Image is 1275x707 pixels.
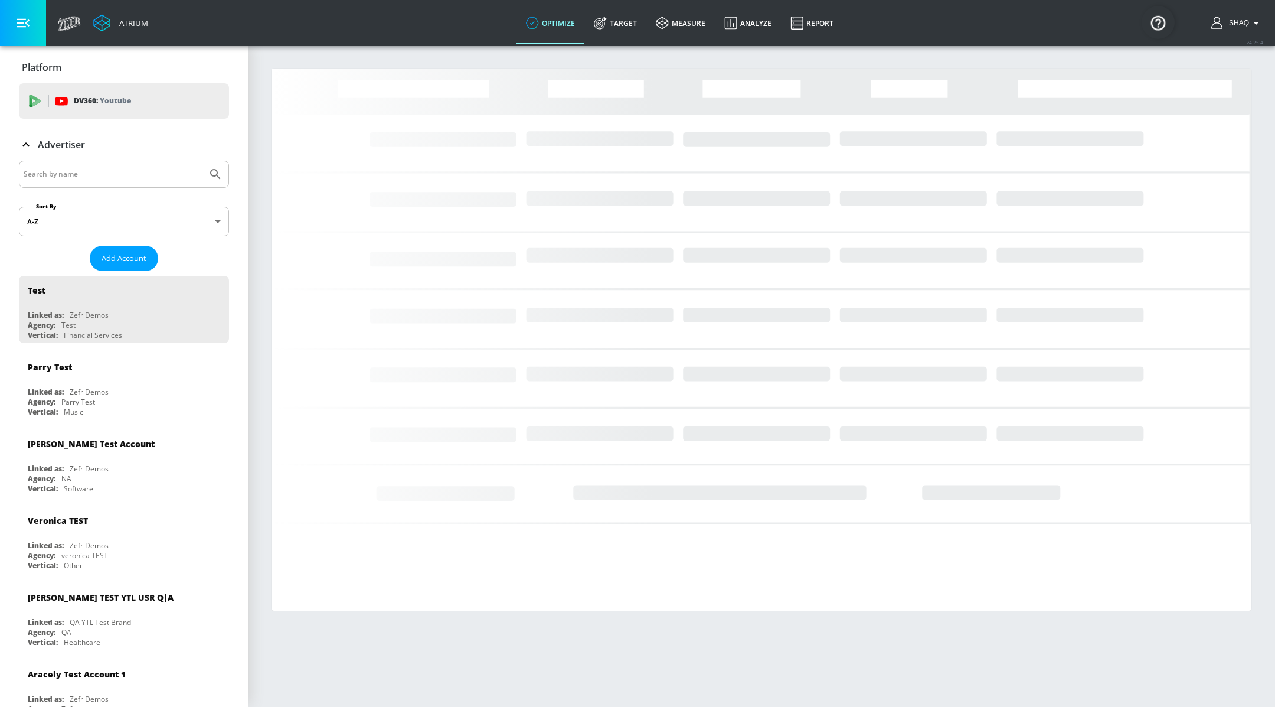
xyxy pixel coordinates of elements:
[28,407,58,417] div: Vertical:
[38,138,85,151] p: Advertiser
[70,387,109,397] div: Zefr Demos
[64,330,122,340] div: Financial Services
[64,561,83,571] div: Other
[19,429,229,497] div: [PERSON_NAME] Test AccountLinked as:Zefr DemosAgency:NAVertical:Software
[19,353,229,420] div: Parry TestLinked as:Zefr DemosAgency:Parry TestVertical:Music
[64,407,83,417] div: Music
[34,203,59,210] label: Sort By
[19,207,229,236] div: A-Z
[22,61,61,74] p: Platform
[781,2,843,44] a: Report
[28,361,72,373] div: Parry Test
[28,310,64,320] div: Linked as:
[70,540,109,550] div: Zefr Demos
[646,2,715,44] a: measure
[28,387,64,397] div: Linked as:
[64,484,93,494] div: Software
[102,252,146,265] span: Add Account
[19,583,229,650] div: [PERSON_NAME] TEST YTL USR Q|ALinked as:QA YTL Test BrandAgency:QAVertical:Healthcare
[1247,39,1263,45] span: v 4.25.4
[90,246,158,271] button: Add Account
[28,617,64,627] div: Linked as:
[70,617,131,627] div: QA YTL Test Brand
[100,95,131,107] p: Youtube
[28,438,155,449] div: [PERSON_NAME] Test Account
[28,484,58,494] div: Vertical:
[28,592,174,603] div: [PERSON_NAME] TEST YTL USR Q|A
[28,561,58,571] div: Vertical:
[28,627,55,637] div: Agency:
[28,464,64,474] div: Linked as:
[715,2,781,44] a: Analyze
[28,515,88,526] div: Veronica TEST
[28,320,55,330] div: Agency:
[28,669,126,680] div: Aracely Test Account 1
[19,83,229,119] div: DV360: Youtube
[28,637,58,647] div: Vertical:
[24,167,202,182] input: Search by name
[61,550,108,561] div: veronica TEST
[19,506,229,574] div: Veronica TESTLinked as:Zefr DemosAgency:veronica TESTVertical:Other
[61,474,71,484] div: NA
[61,397,95,407] div: Parry Test
[61,320,76,330] div: Test
[64,637,100,647] div: Healthcare
[516,2,584,44] a: optimize
[28,474,55,484] div: Agency:
[28,540,64,550] div: Linked as:
[28,397,55,407] div: Agency:
[584,2,646,44] a: Target
[19,51,229,84] div: Platform
[1224,19,1249,27] span: login as: shaquille.huang@zefr.com
[28,330,58,340] div: Vertical:
[28,694,64,704] div: Linked as:
[28,550,55,561] div: Agency:
[19,276,229,343] div: TestLinked as:Zefr DemosAgency:TestVertical:Financial Services
[1142,6,1175,39] button: Open Resource Center
[70,310,109,320] div: Zefr Demos
[70,464,109,474] div: Zefr Demos
[1211,16,1263,30] button: Shaq
[74,95,131,107] p: DV360:
[19,128,229,161] div: Advertiser
[70,694,109,704] div: Zefr Demos
[93,14,148,32] a: Atrium
[115,18,148,28] div: Atrium
[28,285,45,296] div: Test
[61,627,71,637] div: QA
